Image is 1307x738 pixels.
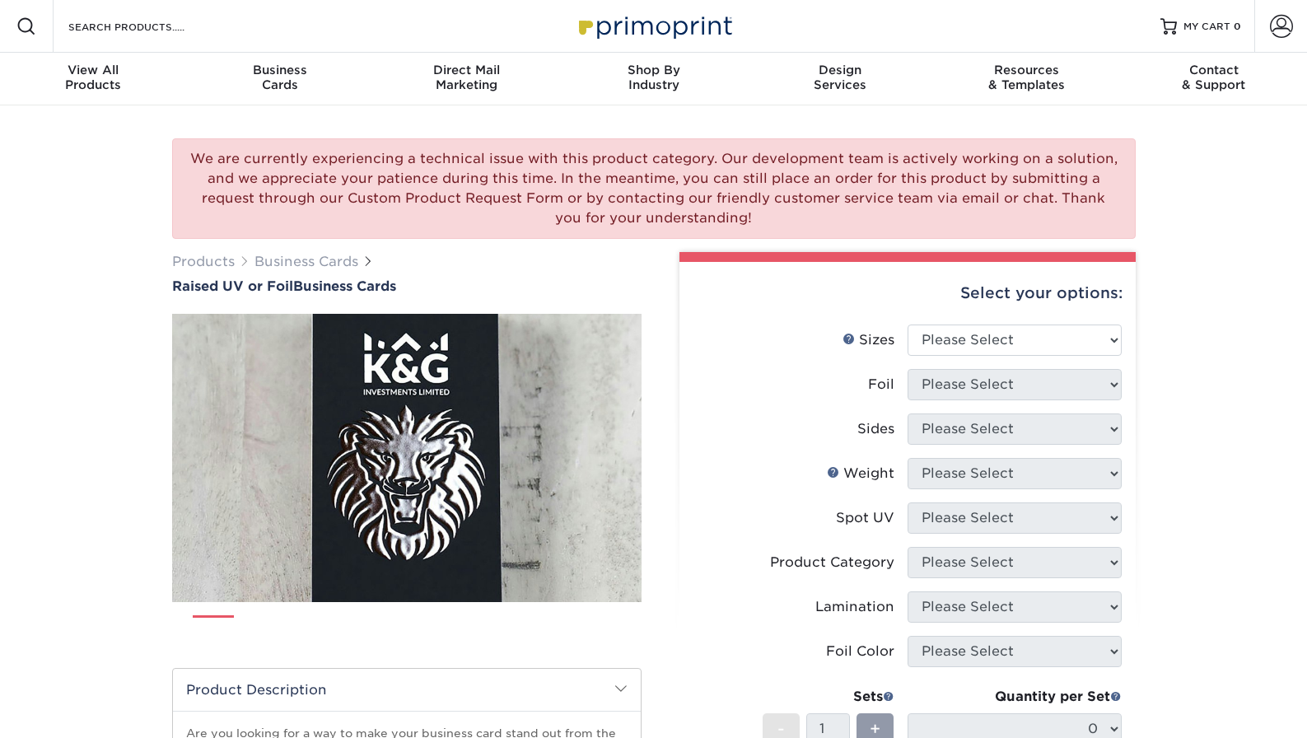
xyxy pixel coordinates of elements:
div: & Templates [934,63,1121,92]
img: Business Cards 08 [579,609,620,650]
img: Business Cards 02 [248,609,289,650]
img: Primoprint [572,8,736,44]
div: Sets [763,687,894,707]
div: Marketing [373,63,560,92]
img: Business Cards 05 [413,609,455,650]
a: Contact& Support [1120,53,1307,105]
div: Foil [868,375,894,395]
span: Contact [1120,63,1307,77]
img: Business Cards 06 [469,609,510,650]
div: Lamination [815,597,894,617]
span: Direct Mail [373,63,560,77]
div: Product Category [770,553,894,572]
a: Resources& Templates [934,53,1121,105]
span: Raised UV or Foil [172,278,293,294]
div: Sizes [843,330,894,350]
img: Business Cards 07 [524,609,565,650]
a: Direct MailMarketing [373,53,560,105]
h2: Product Description [173,669,641,711]
span: MY CART [1183,20,1230,34]
div: & Support [1120,63,1307,92]
img: Business Cards 03 [303,609,344,650]
a: Products [172,254,235,269]
span: Shop By [560,63,747,77]
div: Services [747,63,934,92]
img: Raised UV or Foil 01 [172,223,642,693]
div: Sides [857,419,894,439]
span: Resources [934,63,1121,77]
div: Spot UV [836,508,894,528]
span: Design [747,63,934,77]
a: Shop ByIndustry [560,53,747,105]
a: BusinessCards [187,53,374,105]
a: DesignServices [747,53,934,105]
div: Weight [827,464,894,483]
div: We are currently experiencing a technical issue with this product category. Our development team ... [172,138,1136,239]
div: Cards [187,63,374,92]
div: Select your options: [693,262,1123,325]
a: Business Cards [254,254,358,269]
a: Raised UV or FoilBusiness Cards [172,278,642,294]
div: Foil Color [826,642,894,661]
div: Industry [560,63,747,92]
span: 0 [1234,21,1241,32]
img: Business Cards 04 [358,609,399,650]
div: Quantity per Set [908,687,1122,707]
h1: Business Cards [172,278,642,294]
span: Business [187,63,374,77]
input: SEARCH PRODUCTS..... [67,16,227,36]
img: Business Cards 01 [193,610,234,651]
